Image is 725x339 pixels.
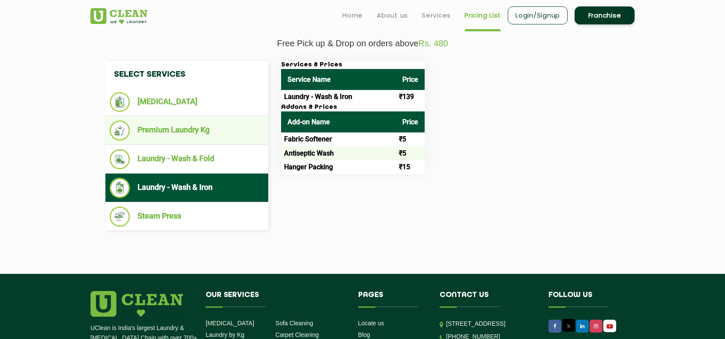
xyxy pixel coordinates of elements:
[110,178,130,198] img: Laundry - Wash & Iron
[281,90,396,104] td: Laundry - Wash & Iron
[206,320,254,327] a: [MEDICAL_DATA]
[281,146,396,160] td: Antiseptic Wash
[281,61,425,69] h3: Services & Prices
[110,120,130,141] img: Premium Laundry Kg
[281,111,396,132] th: Add-on Name
[110,207,264,227] li: Steam Press
[396,111,425,132] th: Price
[396,132,425,146] td: ₹5
[276,331,319,338] a: Carpet Cleaning
[342,10,363,21] a: Home
[575,6,635,24] a: Franchise
[396,160,425,174] td: ₹15
[90,39,635,48] p: Free Pick up & Drop on orders above
[396,69,425,90] th: Price
[548,291,624,307] h4: Follow us
[110,120,264,141] li: Premium Laundry Kg
[110,92,264,112] li: [MEDICAL_DATA]
[358,331,370,338] a: Blog
[604,322,615,331] img: UClean Laundry and Dry Cleaning
[396,90,425,104] td: ₹139
[440,291,536,307] h4: Contact us
[110,178,264,198] li: Laundry - Wash & Iron
[90,8,147,24] img: UClean Laundry and Dry Cleaning
[508,6,568,24] a: Login/Signup
[377,10,408,21] a: About us
[110,92,130,112] img: Dry Cleaning
[281,69,396,90] th: Service Name
[446,319,536,329] p: [STREET_ADDRESS]
[110,149,130,169] img: Laundry - Wash & Fold
[358,291,427,307] h4: Pages
[358,320,384,327] a: Locate us
[422,10,451,21] a: Services
[281,104,425,111] h3: Addons & Prices
[110,207,130,227] img: Steam Press
[464,10,501,21] a: Pricing List
[206,291,345,307] h4: Our Services
[419,39,448,48] span: Rs. 480
[396,146,425,160] td: ₹5
[276,320,313,327] a: Sofa Cleaning
[110,149,264,169] li: Laundry - Wash & Fold
[105,61,268,88] h4: Select Services
[281,160,396,174] td: Hanger Packing
[206,331,244,338] a: Laundry by Kg
[281,132,396,146] td: Fabric Softener
[90,291,183,317] img: logo.png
